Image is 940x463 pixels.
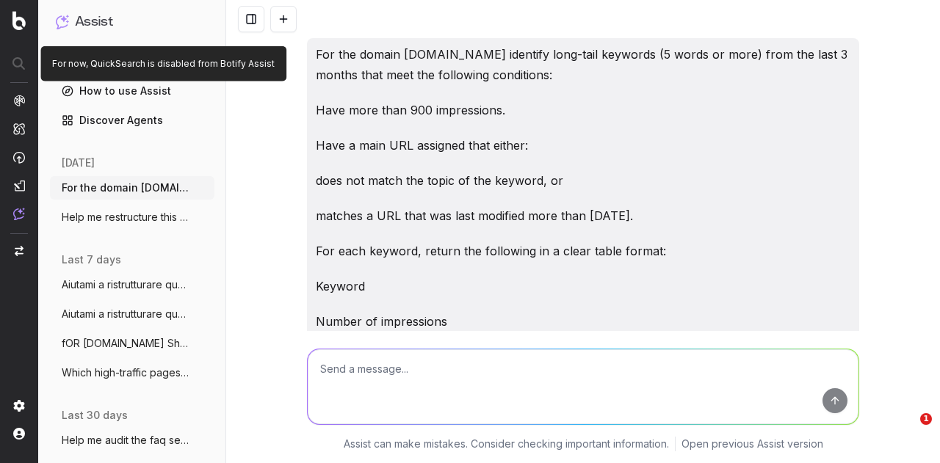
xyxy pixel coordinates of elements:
span: last 30 days [62,408,128,423]
p: For the domain [DOMAIN_NAME] identify long-tail keywords (5 words or more) from the last 3 months... [316,44,850,85]
p: Have a main URL assigned that either: [316,135,850,156]
p: does not match the topic of the keyword, or [316,170,850,191]
button: Assist [56,12,209,32]
a: Open previous Assist version [681,437,823,451]
a: How to use Assist [50,79,214,103]
img: Setting [13,400,25,412]
iframe: Intercom live chat [890,413,925,448]
p: For now, QuickSearch is disabled from Botify Assist [52,58,275,70]
span: Aiutami a ristrutturare questo articolo [62,277,191,292]
img: Switch project [15,246,23,256]
button: Help me restructure this article so that [50,205,214,229]
p: For each keyword, return the following in a clear table format: [316,241,850,261]
p: matches a URL that was last modified more than [DATE]. [316,205,850,226]
button: Aiutami a ristrutturare questo articolo [50,273,214,296]
p: Assist can make mistakes. Consider checking important information. [344,437,669,451]
button: Help me audit the faq section of assicur [50,429,214,452]
img: Assist [56,15,69,29]
img: Botify logo [12,11,26,30]
span: last 7 days [62,252,121,267]
button: Which high-traffic pages haven’t been up [50,361,214,384]
img: Intelligence [13,123,25,135]
img: Analytics [13,95,25,106]
span: Aiutami a ristrutturare questo articolo [62,307,191,321]
p: Have more than 900 impressions. [316,100,850,120]
span: Help me audit the faq section of assicur [62,433,191,448]
button: Aiutami a ristrutturare questo articolo [50,302,214,326]
img: Activation [13,151,25,164]
span: Which high-traffic pages haven’t been up [62,365,191,380]
span: 1 [920,413,932,425]
button: For the domain [DOMAIN_NAME] identi [50,176,214,200]
h1: Assist [75,12,113,32]
img: My account [13,428,25,440]
p: Keyword [316,276,850,296]
img: Studio [13,180,25,192]
span: Help me restructure this article so that [62,210,191,225]
span: For the domain [DOMAIN_NAME] identi [62,181,191,195]
button: fOR [DOMAIN_NAME] Show me the [50,332,214,355]
p: Number of impressions [316,311,850,332]
img: Assist [13,208,25,220]
a: Discover Agents [50,109,214,132]
span: [DATE] [62,156,95,170]
span: fOR [DOMAIN_NAME] Show me the [62,336,191,351]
